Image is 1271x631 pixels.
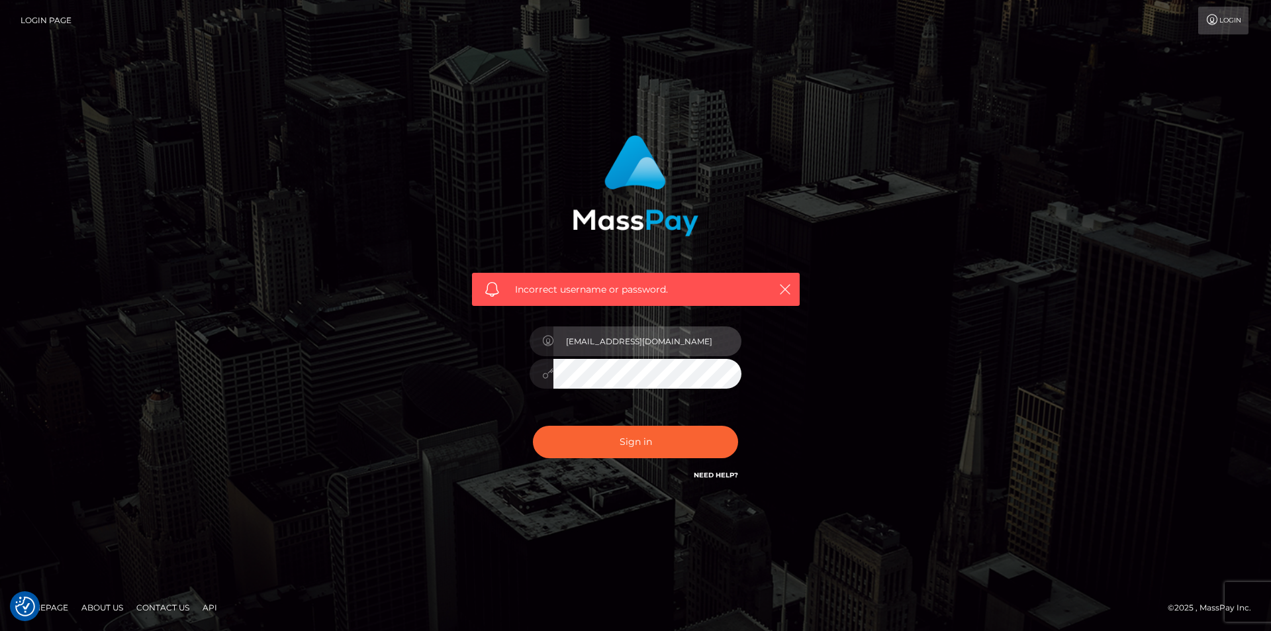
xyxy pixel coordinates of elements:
[21,7,71,34] a: Login Page
[197,597,222,618] a: API
[15,597,35,616] img: Revisit consent button
[1168,601,1261,615] div: © 2025 , MassPay Inc.
[694,471,738,479] a: Need Help?
[15,597,35,616] button: Consent Preferences
[553,326,741,356] input: Username...
[131,597,195,618] a: Contact Us
[76,597,128,618] a: About Us
[515,283,757,297] span: Incorrect username or password.
[15,597,73,618] a: Homepage
[533,426,738,458] button: Sign in
[573,135,698,236] img: MassPay Login
[1198,7,1248,34] a: Login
